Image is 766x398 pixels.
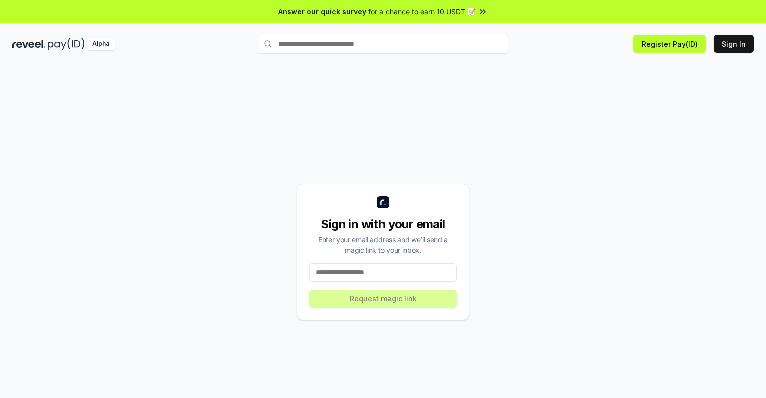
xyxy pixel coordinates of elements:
div: Sign in with your email [309,216,457,232]
img: reveel_dark [12,38,46,50]
img: logo_small [377,196,389,208]
span: Answer our quick survey [278,6,366,17]
button: Sign In [714,35,754,53]
span: for a chance to earn 10 USDT 📝 [368,6,476,17]
div: Alpha [87,38,115,50]
img: pay_id [48,38,85,50]
div: Enter your email address and we’ll send a magic link to your inbox. [309,234,457,255]
button: Register Pay(ID) [633,35,706,53]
